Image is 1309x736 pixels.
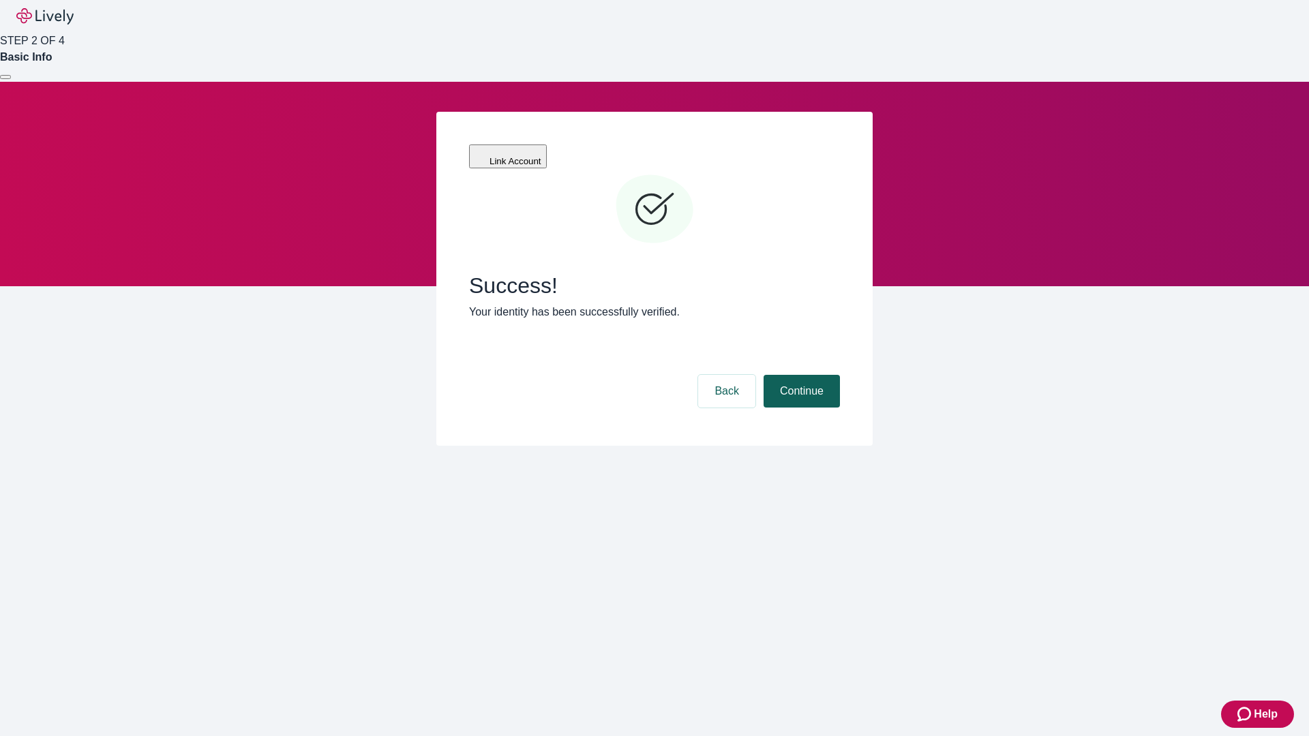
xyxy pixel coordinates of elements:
span: Help [1254,706,1278,722]
button: Back [698,375,755,408]
p: Your identity has been successfully verified. [469,304,840,320]
button: Continue [764,375,840,408]
svg: Zendesk support icon [1237,706,1254,722]
img: Lively [16,8,74,25]
svg: Checkmark icon [614,169,695,251]
button: Link Account [469,144,547,168]
button: Zendesk support iconHelp [1221,701,1294,728]
span: Success! [469,273,840,298]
